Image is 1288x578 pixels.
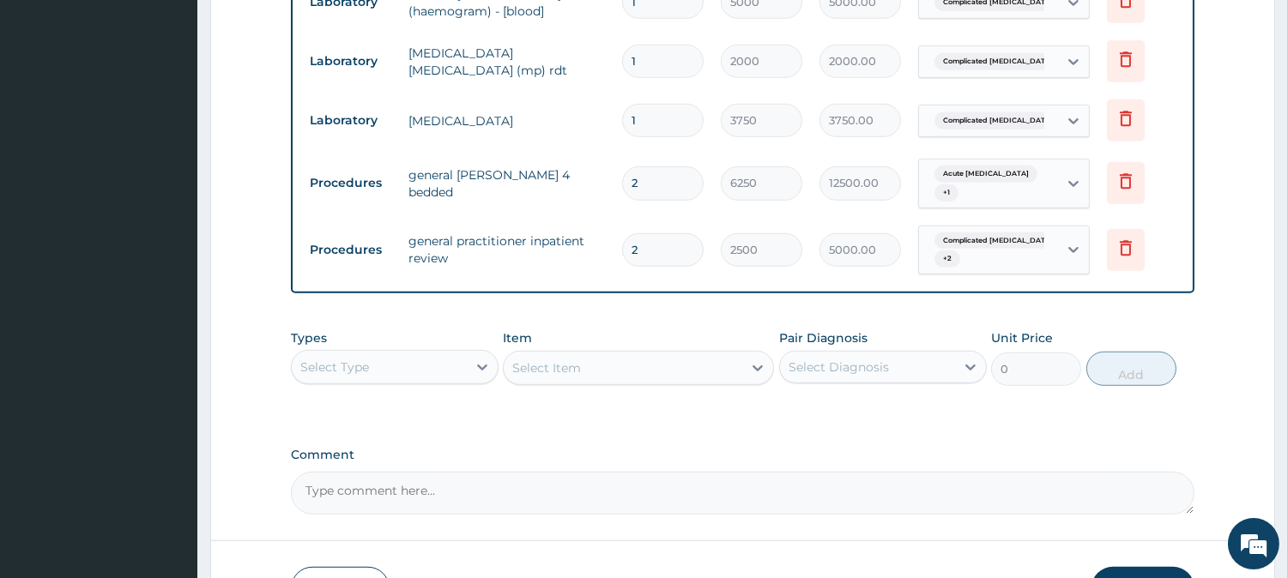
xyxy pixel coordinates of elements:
span: Complicated [MEDICAL_DATA] [934,232,1061,250]
label: Comment [291,448,1194,462]
textarea: Type your message and hit 'Enter' [9,391,327,451]
label: Pair Diagnosis [779,329,868,346]
span: Complicated [MEDICAL_DATA] [934,53,1061,70]
span: + 1 [934,184,958,202]
img: d_794563401_company_1708531726252_794563401 [32,86,70,129]
div: Select Diagnosis [789,358,889,376]
td: Procedures [301,167,400,199]
label: Item [503,329,532,346]
span: We're online! [100,178,237,351]
td: Laboratory [301,105,400,136]
label: Unit Price [991,329,1053,346]
span: Complicated [MEDICAL_DATA] [934,112,1061,129]
td: Laboratory [301,45,400,77]
td: Procedures [301,234,400,266]
div: Minimize live chat window [281,9,323,50]
span: Acute [MEDICAL_DATA] [934,166,1037,183]
td: general practitioner inpatient review [400,224,614,275]
label: Types [291,331,327,346]
td: [MEDICAL_DATA] [400,104,614,138]
span: + 2 [934,250,960,268]
button: Add [1086,352,1176,386]
div: Chat with us now [89,96,288,118]
td: general [PERSON_NAME] 4 bedded [400,158,614,209]
td: [MEDICAL_DATA] [MEDICAL_DATA] (mp) rdt [400,36,614,87]
div: Select Type [300,358,369,376]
